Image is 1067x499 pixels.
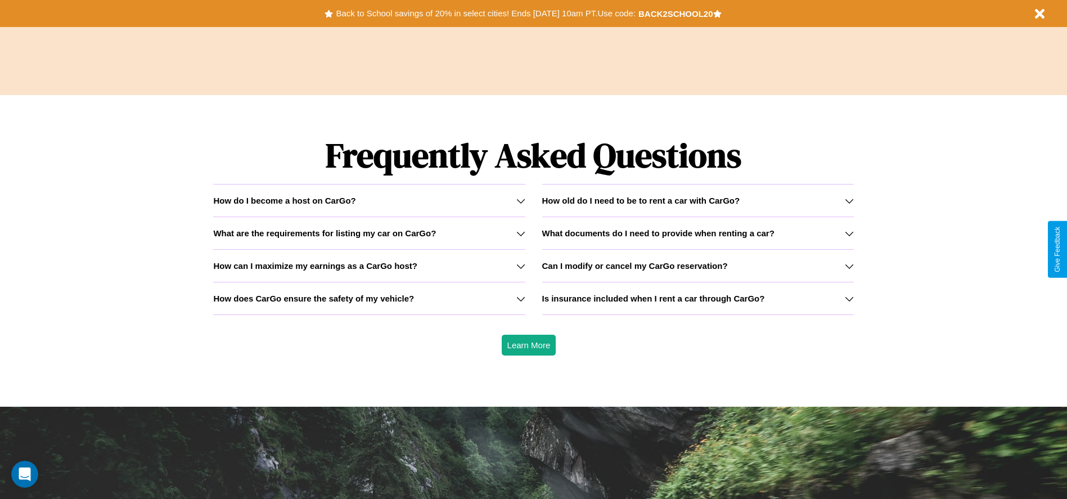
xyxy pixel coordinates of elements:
[638,9,713,19] b: BACK2SCHOOL20
[542,294,765,303] h3: Is insurance included when I rent a car through CarGo?
[542,228,775,238] h3: What documents do I need to provide when renting a car?
[502,335,556,356] button: Learn More
[213,294,414,303] h3: How does CarGo ensure the safety of my vehicle?
[542,196,740,205] h3: How old do I need to be to rent a car with CarGo?
[1054,227,1061,272] div: Give Feedback
[542,261,728,271] h3: Can I modify or cancel my CarGo reservation?
[213,196,355,205] h3: How do I become a host on CarGo?
[213,228,436,238] h3: What are the requirements for listing my car on CarGo?
[213,261,417,271] h3: How can I maximize my earnings as a CarGo host?
[11,461,38,488] iframe: Intercom live chat
[213,127,853,184] h1: Frequently Asked Questions
[333,6,638,21] button: Back to School savings of 20% in select cities! Ends [DATE] 10am PT.Use code:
